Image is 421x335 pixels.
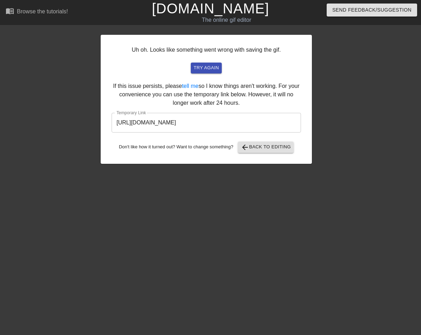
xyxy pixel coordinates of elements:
div: Browse the tutorials! [17,8,68,14]
button: try again [191,63,222,73]
span: arrow_back [241,143,249,152]
a: [DOMAIN_NAME] [152,1,269,16]
a: Browse the tutorials! [6,7,68,18]
div: Uh oh. Looks like something went wrong with saving the gif. If this issue persists, please so I k... [101,35,312,164]
button: Send Feedback/Suggestion [327,4,417,17]
a: tell me [182,83,199,89]
div: The online gif editor [144,16,309,24]
span: Back to Editing [241,143,291,152]
span: Send Feedback/Suggestion [332,6,411,14]
span: menu_book [6,7,14,15]
input: bare [112,113,301,133]
span: try again [194,64,219,72]
button: Back to Editing [238,142,294,153]
div: Don't like how it turned out? Want to change something? [112,142,301,153]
